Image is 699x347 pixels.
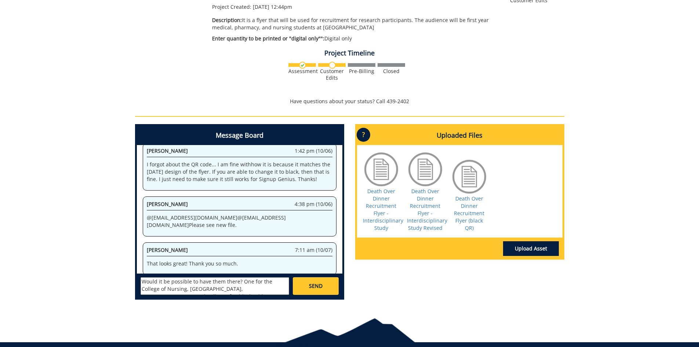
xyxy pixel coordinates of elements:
[137,126,342,145] h4: Message Board
[212,35,499,42] p: Digital only
[378,68,405,75] div: Closed
[147,147,188,154] span: [PERSON_NAME]
[299,62,306,69] img: checkmark
[309,282,323,290] span: SEND
[454,195,484,231] a: Death Over Dinner Recruitment Flyer (black QR)
[253,3,292,10] span: [DATE] 12:44pm
[135,50,564,57] h4: Project Timeline
[212,35,324,42] span: Enter quantity to be printed or "digital only"":
[295,147,332,155] span: 1:42 pm (10/06)
[212,3,251,10] span: Project Created:
[363,188,403,231] a: Death Over Dinner Recruitment Flyer - Interdisciplinary Study
[295,200,332,208] span: 4:38 pm (10/06)
[147,260,332,267] p: That looks great! Thank you so much.
[357,128,370,142] p: ?
[147,246,188,253] span: [PERSON_NAME]
[147,200,188,207] span: [PERSON_NAME]
[293,277,338,295] a: SEND
[288,68,316,75] div: Assessment
[407,188,447,231] a: Death Over Dinner Recruitment Flyer - Interdisciplinary Study Revised
[503,241,559,256] a: Upload Asset
[212,17,242,24] span: Description:
[329,62,336,69] img: no
[212,17,499,31] p: It is a flyer that will be used for recruitment for research participants. The audience will be f...
[141,277,289,295] textarea: messageToSend
[147,214,332,229] p: @ [EMAIL_ADDRESS][DOMAIN_NAME] @ [EMAIL_ADDRESS][DOMAIN_NAME] Please see new file.
[295,246,332,254] span: 7:11 am (10/07)
[318,68,346,81] div: Customer Edits
[357,126,563,145] h4: Uploaded Files
[348,68,375,75] div: Pre-Billing
[147,161,332,183] p: I forgot about the QR code... I am fine withhow it is because it matches the [DATE] design of the...
[135,98,564,105] p: Have questions about your status? Call 439-2402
